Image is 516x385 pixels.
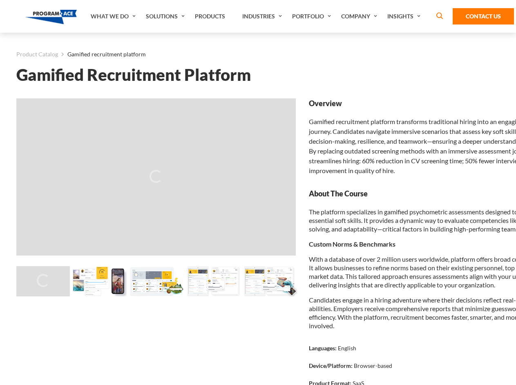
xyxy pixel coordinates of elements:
[453,8,514,24] a: Contact Us
[338,344,356,352] p: English
[243,266,297,296] img: Gamified recruitment platform - Preview 4
[354,361,392,370] p: Browser-based
[187,266,240,296] img: Gamified recruitment platform - Preview 3
[309,345,337,352] strong: Languages:
[58,49,146,60] li: Gamified recruitment platform
[309,362,353,369] strong: Device/Platform:
[73,266,127,296] img: Gamified recruitment platform - Preview 1
[130,266,183,296] img: Gamified recruitment platform - Preview 2
[25,10,77,24] img: Program-Ace
[16,49,58,60] a: Product Catalog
